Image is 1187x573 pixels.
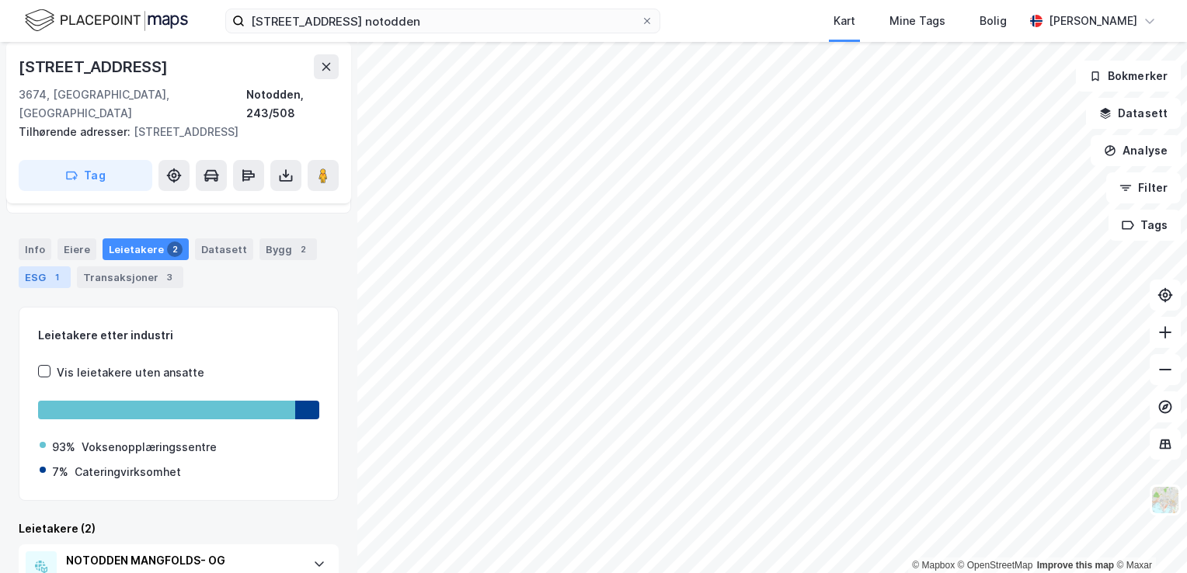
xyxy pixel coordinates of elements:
div: 3674, [GEOGRAPHIC_DATA], [GEOGRAPHIC_DATA] [19,85,246,123]
div: Datasett [195,238,253,260]
div: [STREET_ADDRESS] [19,123,326,141]
img: Z [1150,485,1180,515]
div: Info [19,238,51,260]
div: Notodden, 243/508 [246,85,339,123]
div: Bolig [980,12,1007,30]
div: Voksenopplæringssentre [82,438,217,457]
div: Leietakere (2) [19,519,339,538]
div: Bygg [259,238,317,260]
div: Eiere [57,238,96,260]
div: Mine Tags [889,12,945,30]
button: Bokmerker [1076,61,1181,92]
div: 93% [52,438,75,457]
button: Datasett [1086,98,1181,129]
a: OpenStreetMap [958,560,1033,571]
div: [PERSON_NAME] [1049,12,1137,30]
img: logo.f888ab2527a4732fd821a326f86c7f29.svg [25,7,188,34]
div: Transaksjoner [77,266,183,288]
div: [STREET_ADDRESS] [19,54,171,79]
button: Tags [1109,210,1181,241]
span: Tilhørende adresser: [19,125,134,138]
div: 1 [49,269,64,285]
a: Improve this map [1037,560,1114,571]
button: Tag [19,160,152,191]
div: ESG [19,266,71,288]
div: 3 [162,269,177,285]
div: 2 [167,241,183,257]
div: Cateringvirksomhet [75,463,181,481]
input: Søk på adresse, matrikkel, gårdeiere, leietakere eller personer [245,9,641,33]
div: Kontrollprogram for chat [1109,498,1187,573]
iframe: Chat Widget [1109,498,1187,573]
div: Leietakere etter industri [38,326,319,345]
div: 7% [52,463,68,481]
button: Filter [1106,172,1181,203]
div: 2 [295,241,311,257]
a: Mapbox [912,560,955,571]
div: Vis leietakere uten ansatte [57,363,204,382]
div: Kart [834,12,855,30]
button: Analyse [1091,135,1181,166]
div: Leietakere [103,238,189,260]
